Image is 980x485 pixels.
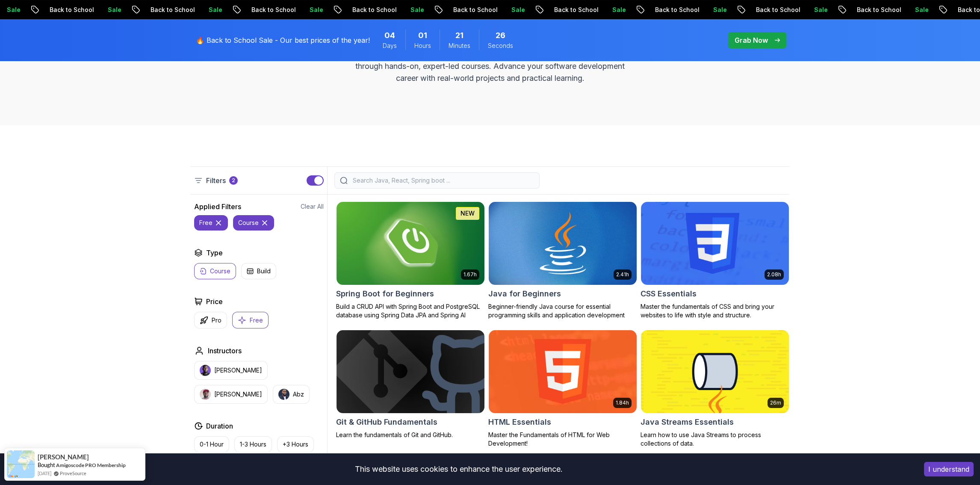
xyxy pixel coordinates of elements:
p: Learn the fundamentals of Git and GitHub. [336,431,485,439]
span: [DATE] [38,470,51,477]
button: instructor img[PERSON_NAME] [194,361,268,380]
img: instructor img [200,365,211,376]
img: Spring Boot for Beginners card [337,202,484,285]
h2: Instructors [208,346,242,356]
span: Seconds [488,41,513,50]
img: instructor img [278,389,289,400]
h2: Duration [206,421,233,431]
h2: Price [206,296,223,307]
p: Sale [202,6,229,14]
a: Amigoscode PRO Membership [56,462,126,468]
p: Learn how to use Java Streams to process collections of data. [641,431,789,448]
p: Pro [212,316,221,325]
p: Filters [206,175,226,186]
a: Spring Boot for Beginners card1.67hNEWSpring Boot for BeginnersBuild a CRUD API with Spring Boot ... [336,201,485,319]
p: Back to School [547,6,605,14]
span: 21 Minutes [455,30,463,41]
button: course [233,215,274,231]
a: Git & GitHub Fundamentals cardGit & GitHub FundamentalsLearn the fundamentals of Git and GitHub. [336,330,485,439]
h2: Spring Boot for Beginners [336,288,434,300]
h2: Applied Filters [194,201,241,212]
p: 1.67h [463,271,477,278]
p: Master in-demand skills like Java, Spring Boot, DevOps, React, and more through hands-on, expert-... [346,48,634,84]
img: instructor img [200,389,211,400]
h2: Type [206,248,223,258]
button: +3 Hours [277,436,314,452]
p: Abz [293,390,304,399]
h2: HTML Essentials [488,416,551,428]
p: Back to School [144,6,202,14]
button: 1-3 Hours [234,436,272,452]
p: Sale [101,6,128,14]
p: [PERSON_NAME] [214,366,262,375]
button: instructor img[PERSON_NAME] [194,385,268,404]
p: NEW [460,209,475,218]
span: Hours [414,41,431,50]
a: ProveSource [60,470,86,477]
span: Days [383,41,397,50]
a: HTML Essentials card1.84hHTML EssentialsMaster the Fundamentals of HTML for Web Development! [488,330,637,448]
button: instructor imgAbz [273,385,310,404]
img: CSS Essentials card [641,202,789,285]
p: Sale [505,6,532,14]
p: 🔥 Back to School Sale - Our best prices of the year! [196,35,370,45]
p: Beginner-friendly Java course for essential programming skills and application development [488,302,637,319]
button: Free [232,312,269,328]
p: Back to School [850,6,908,14]
p: Sale [807,6,835,14]
p: Sale [605,6,633,14]
p: 2.08h [767,271,781,278]
p: course [238,219,259,227]
span: 4 Days [384,30,395,41]
p: Back to School [749,6,807,14]
input: Search Java, React, Spring boot ... [351,176,534,185]
p: Sale [908,6,936,14]
p: Back to School [345,6,404,14]
p: Back to School [245,6,303,14]
button: Course [194,263,236,279]
span: 26 Seconds [496,30,505,41]
h2: Java Streams Essentials [641,416,734,428]
p: Sale [303,6,330,14]
button: Build [241,263,276,279]
p: Build a CRUD API with Spring Boot and PostgreSQL database using Spring Data JPA and Spring AI [336,302,485,319]
button: Clear All [301,202,324,211]
p: Free [250,316,263,325]
p: +3 Hours [283,440,308,449]
a: Java Streams Essentials card26mJava Streams EssentialsLearn how to use Java Streams to process co... [641,330,789,448]
p: 0-1 Hour [200,440,224,449]
span: [PERSON_NAME] [38,453,89,461]
button: 0-1 Hour [194,436,229,452]
p: 1-3 Hours [240,440,266,449]
p: Master the Fundamentals of HTML for Web Development! [488,431,637,448]
p: 2.41h [616,271,629,278]
h2: Git & GitHub Fundamentals [336,416,437,428]
p: 2 [232,177,235,184]
p: Build [257,267,271,275]
a: CSS Essentials card2.08hCSS EssentialsMaster the fundamentals of CSS and bring your websites to l... [641,201,789,319]
p: Back to School [446,6,505,14]
div: This website uses cookies to enhance the user experience. [6,460,911,479]
span: Bought [38,461,55,468]
img: provesource social proof notification image [7,450,35,478]
a: Java for Beginners card2.41hJava for BeginnersBeginner-friendly Java course for essential program... [488,201,637,319]
p: Back to School [43,6,101,14]
p: Back to School [648,6,706,14]
span: Minutes [449,41,470,50]
p: [PERSON_NAME] [214,390,262,399]
span: 1 Hours [418,30,427,41]
p: Course [210,267,230,275]
button: Accept cookies [924,462,974,476]
img: Java for Beginners card [485,200,640,287]
p: 1.84h [616,399,629,406]
p: Grab Now [735,35,768,45]
img: Git & GitHub Fundamentals card [337,330,484,413]
p: Master the fundamentals of CSS and bring your websites to life with style and structure. [641,302,789,319]
p: Sale [404,6,431,14]
p: 26m [770,399,781,406]
h2: Java for Beginners [488,288,561,300]
img: Java Streams Essentials card [641,330,789,413]
h2: CSS Essentials [641,288,697,300]
button: free [194,215,228,231]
